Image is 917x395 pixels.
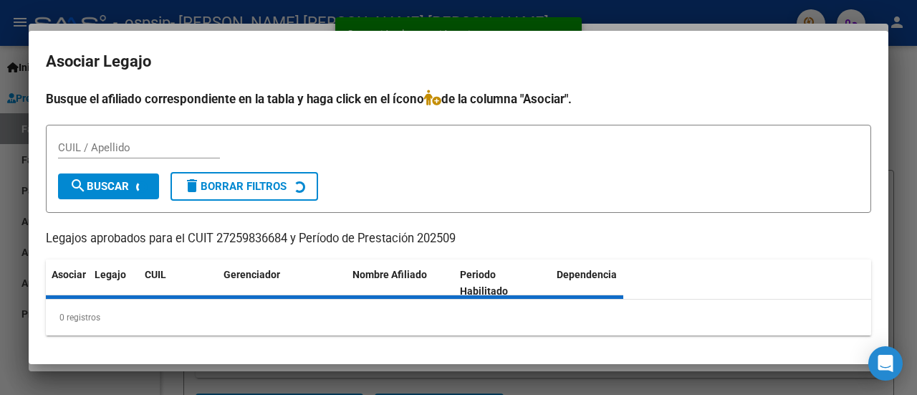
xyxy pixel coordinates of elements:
datatable-header-cell: Asociar [46,260,89,307]
mat-icon: delete [183,177,201,194]
h2: Asociar Legajo [46,48,871,75]
datatable-header-cell: CUIL [139,260,218,307]
span: Nombre Afiliado [352,269,427,280]
div: 0 registros [46,300,871,335]
datatable-header-cell: Dependencia [551,260,658,307]
span: Periodo Habilitado [460,269,508,297]
span: Legajo [95,269,126,280]
datatable-header-cell: Periodo Habilitado [454,260,551,307]
mat-icon: search [69,177,87,194]
h4: Busque el afiliado correspondiente en la tabla y haga click en el ícono de la columna "Asociar". [46,90,871,108]
span: Borrar Filtros [183,180,287,193]
span: Buscar [69,180,129,193]
span: Asociar [52,269,86,280]
span: CUIL [145,269,166,280]
datatable-header-cell: Legajo [89,260,139,307]
datatable-header-cell: Gerenciador [218,260,347,307]
p: Legajos aprobados para el CUIT 27259836684 y Período de Prestación 202509 [46,230,871,248]
div: Open Intercom Messenger [868,346,903,381]
datatable-header-cell: Nombre Afiliado [347,260,454,307]
button: Borrar Filtros [171,172,318,201]
button: Buscar [58,173,159,199]
span: Dependencia [557,269,617,280]
span: Gerenciador [224,269,280,280]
